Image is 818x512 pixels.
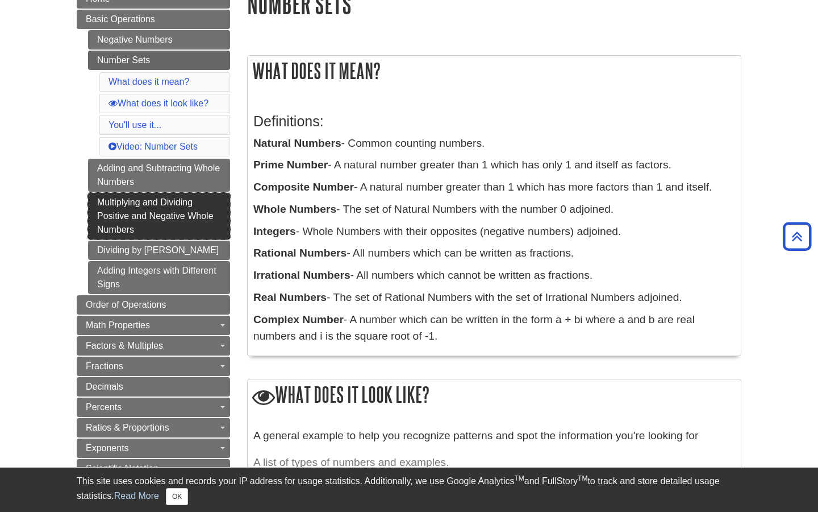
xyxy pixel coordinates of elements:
[88,51,230,70] a: Number Sets
[114,491,159,501] a: Read More
[108,77,189,86] a: What does it mean?
[253,269,350,281] b: Irrational Numbers
[779,229,815,244] a: Back to Top
[253,267,735,284] p: - All numbers which cannot be written as fractions.
[253,245,735,262] p: - All numbers which can be written as fractions.
[253,135,735,152] p: - Common counting numbers.
[77,439,230,458] a: Exponents
[248,379,741,412] h2: What does it look like?
[253,181,354,193] b: Composite Number
[88,30,230,49] a: Negative Numbers
[77,377,230,397] a: Decimals
[86,443,129,453] span: Exponents
[77,459,230,478] a: Scientific Notation
[88,241,230,260] a: Dividing by [PERSON_NAME]
[108,142,198,151] a: Video: Number Sets
[77,10,230,29] a: Basic Operations
[253,201,735,218] p: - The set of Natural Numbers with the number 0 adjoined.
[253,203,336,215] b: Whole Numbers
[248,56,741,86] h2: What does it mean?
[108,98,208,108] a: What does it look like?
[86,423,169,432] span: Ratios & Proportions
[86,14,155,24] span: Basic Operations
[253,312,735,345] p: - A number which can be written in the form a + bi where a and b are real numbers and i is the sq...
[86,320,150,330] span: Math Properties
[88,159,230,192] a: Adding and Subtracting Whole Numbers
[86,300,166,309] span: Order of Operations
[88,261,230,294] a: Adding Integers with Different Signs
[108,120,161,130] a: You'll use it...
[253,313,344,325] b: Complex Number
[253,179,735,196] p: - A natural number greater than 1 which has more factors than 1 and itself.
[253,137,341,149] b: Natural Numbers
[86,341,163,350] span: Factors & Multiples
[77,357,230,376] a: Fractions
[86,464,158,473] span: Scientific Notation
[253,291,327,303] b: Real Numbers
[253,224,735,240] p: - Whole Numbers with their opposites (negative numbers) adjoined.
[253,450,735,476] caption: A list of types of numbers and examples.
[77,295,230,315] a: Order of Operations
[253,159,328,171] b: Prime Number
[88,193,230,240] a: Multiplying and Dividing Positive and Negative Whole Numbers
[253,247,347,259] b: Rational Numbers
[77,398,230,417] a: Percents
[86,361,123,371] span: Fractions
[578,474,587,482] sup: TM
[77,336,230,356] a: Factors & Multiples
[77,316,230,335] a: Math Properties
[514,474,524,482] sup: TM
[253,290,735,306] p: - The set of Rational Numbers with the set of Irrational Numbers adjoined.
[86,402,122,412] span: Percents
[253,157,735,174] p: - A natural number greater than 1 which has only 1 and itself as factors.
[86,382,123,391] span: Decimals
[253,225,296,237] b: Integers
[77,418,230,437] a: Ratios & Proportions
[253,113,735,130] h3: Definitions:
[166,488,188,505] button: Close
[253,428,735,444] p: A general example to help you recognize patterns and spot the information you're looking for
[77,474,741,505] div: This site uses cookies and records your IP address for usage statistics. Additionally, we use Goo...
